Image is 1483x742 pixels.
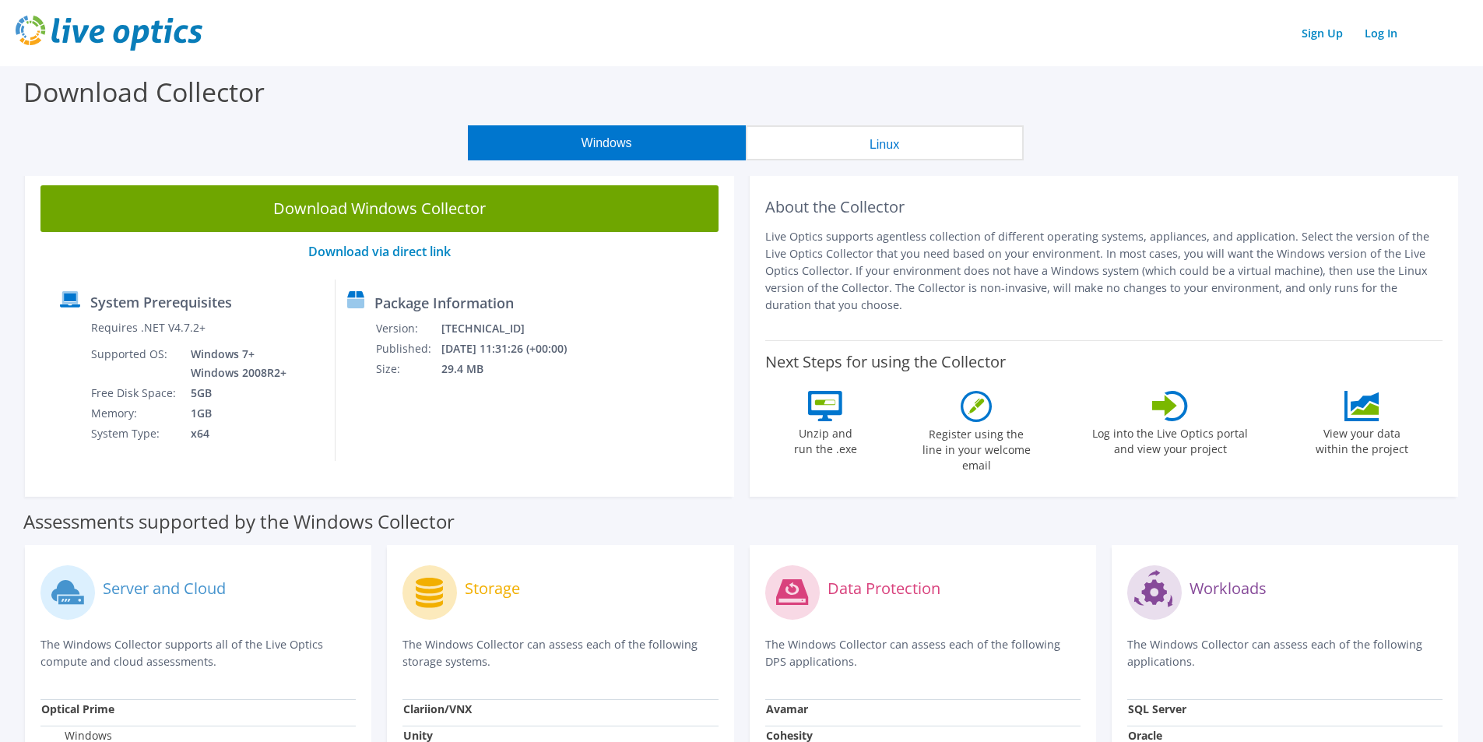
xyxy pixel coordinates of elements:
label: View your data within the project [1306,421,1418,457]
p: The Windows Collector can assess each of the following DPS applications. [765,636,1081,670]
p: The Windows Collector can assess each of the following applications. [1127,636,1443,670]
td: Size: [375,359,441,379]
label: Unzip and run the .exe [789,421,861,457]
td: 29.4 MB [441,359,587,379]
td: [DATE] 11:31:26 (+00:00) [441,339,587,359]
a: Log In [1357,22,1405,44]
label: Download Collector [23,74,265,110]
a: Download via direct link [308,243,451,260]
td: Free Disk Space: [90,383,179,403]
td: x64 [179,424,290,444]
strong: Clariion/VNX [403,702,472,716]
label: Register using the line in your welcome email [918,422,1035,473]
label: Next Steps for using the Collector [765,353,1006,371]
a: Download Windows Collector [40,185,719,232]
label: Requires .NET V4.7.2+ [91,320,206,336]
label: Storage [465,581,520,596]
strong: Optical Prime [41,702,114,716]
td: [TECHNICAL_ID] [441,318,587,339]
td: System Type: [90,424,179,444]
a: Sign Up [1294,22,1351,44]
h2: About the Collector [765,198,1443,216]
label: Package Information [374,295,514,311]
td: Memory: [90,403,179,424]
label: Data Protection [828,581,940,596]
label: System Prerequisites [90,294,232,310]
p: The Windows Collector supports all of the Live Optics compute and cloud assessments. [40,636,356,670]
img: live_optics_svg.svg [16,16,202,51]
td: Windows 7+ Windows 2008R2+ [179,344,290,383]
strong: Avamar [766,702,808,716]
label: Assessments supported by the Windows Collector [23,514,455,529]
td: 5GB [179,383,290,403]
button: Linux [746,125,1024,160]
label: Workloads [1190,581,1267,596]
p: Live Optics supports agentless collection of different operating systems, appliances, and applica... [765,228,1443,314]
label: Log into the Live Optics portal and view your project [1091,421,1249,457]
p: The Windows Collector can assess each of the following storage systems. [402,636,718,670]
td: 1GB [179,403,290,424]
label: Server and Cloud [103,581,226,596]
button: Windows [468,125,746,160]
td: Supported OS: [90,344,179,383]
strong: SQL Server [1128,702,1186,716]
td: Version: [375,318,441,339]
td: Published: [375,339,441,359]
